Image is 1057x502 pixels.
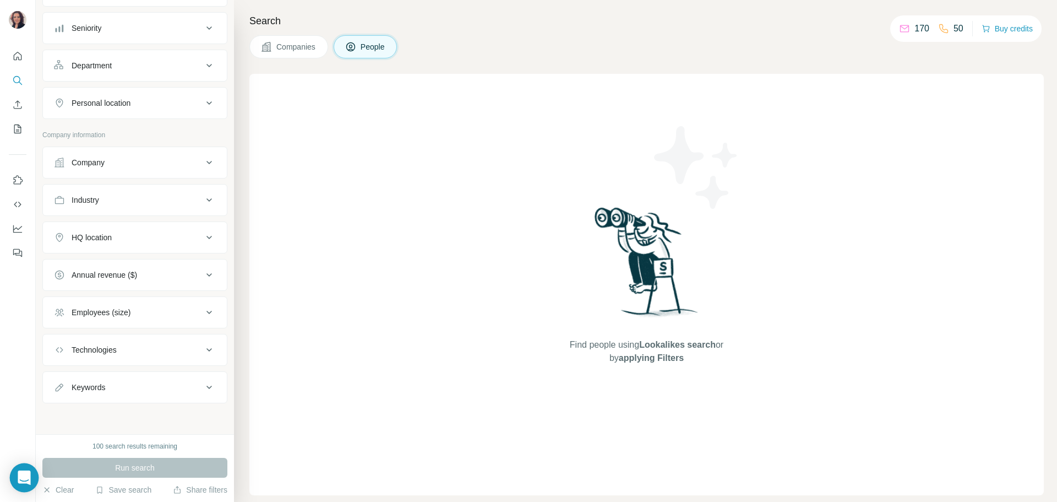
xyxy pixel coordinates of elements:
[9,46,26,66] button: Quick start
[72,344,117,355] div: Technologies
[72,232,112,243] div: HQ location
[72,195,99,206] div: Industry
[72,307,130,318] div: Employees (size)
[954,22,963,35] p: 50
[72,98,130,109] div: Personal location
[43,299,227,326] button: Employees (size)
[43,262,227,288] button: Annual revenue ($)
[72,60,112,71] div: Department
[9,71,26,90] button: Search
[43,15,227,41] button: Seniority
[42,484,74,495] button: Clear
[43,149,227,176] button: Company
[173,484,227,495] button: Share filters
[590,204,704,327] img: Surfe Illustration - Woman searching with binoculars
[95,484,151,495] button: Save search
[42,130,227,140] p: Company information
[9,219,26,239] button: Dashboard
[9,119,26,139] button: My lists
[72,23,101,34] div: Seniority
[9,243,26,263] button: Feedback
[43,337,227,363] button: Technologies
[72,382,105,393] div: Keywords
[43,52,227,79] button: Department
[558,338,734,365] span: Find people using or by
[619,353,684,363] span: applying Filters
[982,21,1033,36] button: Buy credits
[361,41,386,52] span: People
[72,157,105,168] div: Company
[43,224,227,251] button: HQ location
[9,195,26,214] button: Use Surfe API
[647,118,746,217] img: Surfe Illustration - Stars
[43,374,227,401] button: Keywords
[9,170,26,190] button: Use Surfe on LinkedIn
[72,269,137,280] div: Annual revenue ($)
[276,41,317,52] span: Companies
[9,11,26,29] img: Avatar
[10,463,39,493] div: Open Intercom Messenger
[43,90,227,116] button: Personal location
[249,13,1044,29] h4: Search
[92,441,177,451] div: 100 search results remaining
[43,187,227,213] button: Industry
[9,95,26,115] button: Enrich CSV
[639,340,716,349] span: Lookalikes search
[914,22,929,35] p: 170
